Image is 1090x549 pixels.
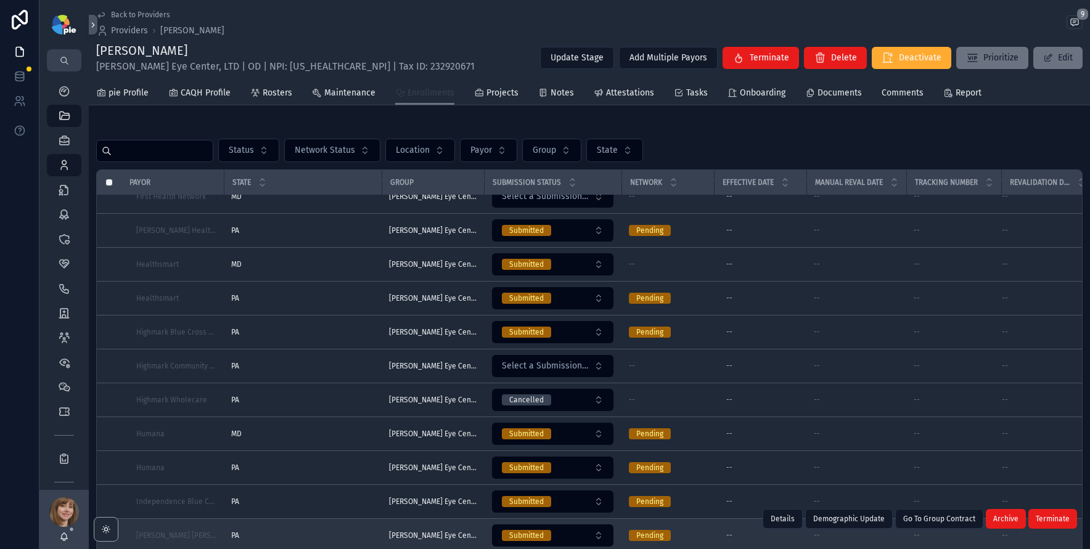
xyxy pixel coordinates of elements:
span: PA [231,497,239,506]
button: Select Button [492,185,613,208]
a: MD [231,192,374,201]
a: [PERSON_NAME] Eye Center, LTD [389,226,477,235]
a: Report [943,82,981,107]
a: MD [231,259,374,269]
button: Select Button [492,287,613,309]
span: Independence Blue Cross [136,497,216,506]
div: -- [726,497,732,506]
span: Prioritize [983,52,1018,64]
span: -- [814,395,820,405]
a: Pending [629,293,707,304]
span: PA [231,361,239,371]
div: -- [726,327,732,337]
a: -- [814,395,899,405]
div: Pending [636,428,663,439]
a: [PERSON_NAME] Eye Center, LTD [389,463,477,473]
a: Enrollments [395,82,454,105]
span: Payor [470,144,492,157]
a: -- [814,497,899,506]
button: Update Stage [540,47,614,69]
span: Add Multiple Payors [629,52,707,64]
a: Pending [629,327,707,338]
button: Select Button [492,355,613,377]
span: Delete [831,52,857,64]
span: MD [231,259,242,269]
div: -- [726,293,732,303]
button: Details [763,509,803,529]
span: PA [231,463,239,473]
span: Healthsmart [136,293,179,303]
button: Archive [986,509,1026,529]
div: Submitted [509,496,544,507]
a: Attestations [594,82,654,107]
div: Submitted [509,327,544,338]
span: Attestations [606,87,654,99]
span: MD [231,429,242,439]
button: Deactivate [872,47,951,69]
a: -- [914,395,994,405]
button: Select Button [385,139,455,162]
span: Deactivate [899,52,941,64]
span: PA [231,293,239,303]
span: -- [914,463,920,473]
a: [PERSON_NAME] Eye Center, LTD [389,497,477,506]
a: Select Button [491,185,614,208]
span: -- [629,395,635,405]
button: Select Button [492,457,613,479]
span: -- [1002,259,1008,269]
a: -- [1002,497,1079,506]
a: -- [814,327,899,337]
a: Highmark Wholecare [136,395,216,405]
span: -- [1002,327,1008,337]
a: Pending [629,225,707,236]
span: [PERSON_NAME] Eye Center, LTD [389,429,477,439]
div: -- [726,259,732,269]
span: Archive [993,514,1018,524]
a: Tasks [674,82,708,107]
span: Effective Date [723,177,774,187]
a: -- [1002,327,1079,337]
a: MD [231,429,374,439]
span: -- [814,361,820,371]
button: Add Multiple Payors [619,47,718,69]
a: Highmark Blue Cross Blue Shield (BCBS) [136,327,216,337]
span: Network [630,177,662,187]
a: -- [914,192,994,201]
a: -- [721,322,799,342]
span: CAQH Profile [181,87,231,99]
button: Prioritize [956,47,1028,69]
a: Select Button [491,253,614,276]
a: Humana [136,429,216,439]
a: Humana [136,429,165,439]
button: Select Button [218,139,279,162]
span: [PERSON_NAME] Eye Center, LTD [389,192,477,201]
span: Group [533,144,556,157]
div: Submitted [509,293,544,304]
span: Notes [551,87,574,99]
div: Cancelled [509,394,544,405]
span: Humana [136,463,165,473]
span: -- [1002,192,1008,201]
span: [PERSON_NAME] Eye Center, LTD [389,327,477,337]
a: -- [814,293,899,303]
span: Group [390,177,414,187]
span: Maintenance [324,87,375,99]
span: -- [914,361,920,371]
a: -- [721,187,799,206]
a: PA [231,361,374,371]
span: Payor [129,177,150,187]
a: -- [721,221,799,240]
a: [PERSON_NAME] Health Plan [136,226,216,235]
span: Status [229,144,254,157]
a: -- [814,192,899,201]
span: PA [231,531,239,540]
a: Highmark Community Blue [136,361,216,371]
a: PA [231,327,374,337]
span: -- [814,259,820,269]
a: [PERSON_NAME] Eye Center, LTD [389,395,477,405]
